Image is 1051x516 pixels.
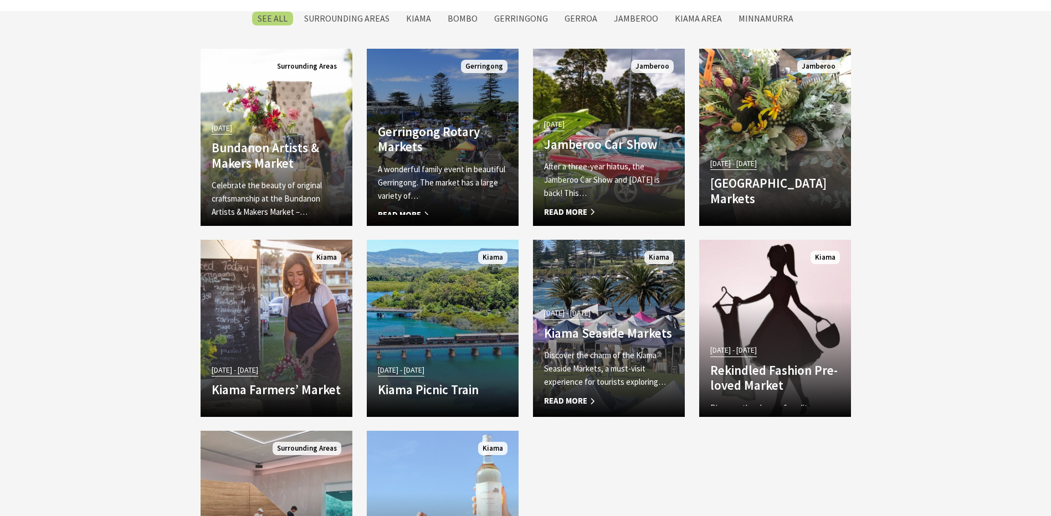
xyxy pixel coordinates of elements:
[201,49,352,226] a: [DATE] Bundanon Artists & Makers Market Celebrate the beauty of original craftsmanship at the Bun...
[710,363,840,393] h4: Rekindled Fashion Pre-loved Market
[442,12,483,25] label: Bombo
[378,208,507,221] span: Read More
[544,349,674,389] p: Discover the charm of the Kiama Seaside Markets, a must-visit experience for tourists exploring…
[401,12,437,25] label: Kiama
[797,60,840,74] span: Jamberoo
[273,442,341,456] span: Surrounding Areas
[461,60,507,74] span: Gerringong
[544,326,674,341] h4: Kiama Seaside Markets
[367,49,519,226] a: Gerringong Rotary Markets A wonderful family event in beautiful Gerringong. The market has a larg...
[212,122,232,135] span: [DATE]
[811,251,840,265] span: Kiama
[378,124,507,154] h4: Gerringong Rotary Markets
[710,157,757,170] span: [DATE] - [DATE]
[544,118,565,131] span: [DATE]
[608,12,664,25] label: Jamberoo
[212,179,341,219] p: Celebrate the beauty of original craftsmanship at the Bundanon Artists & Makers Market –…
[699,49,851,226] a: [DATE] - [DATE] [GEOGRAPHIC_DATA] Markets Jamberoo
[559,12,603,25] label: Gerroa
[367,240,519,417] a: [DATE] - [DATE] Kiama Picnic Train Kiama
[699,240,851,417] a: [DATE] - [DATE] Rekindled Fashion Pre-loved Market Discover the charm of quality pre-loved fashio...
[710,401,840,441] p: Discover the charm of quality pre-loved fashion at this vibrant market, where true designer…
[544,394,674,407] span: Read More
[478,442,507,456] span: Kiama
[544,307,591,319] span: [DATE] - [DATE]
[478,251,507,265] span: Kiama
[710,176,840,206] h4: [GEOGRAPHIC_DATA] Markets
[212,364,258,376] span: [DATE] - [DATE]
[544,205,674,219] span: Read More
[533,240,685,417] a: [DATE] - [DATE] Kiama Seaside Markets Discover the charm of the Kiama Seaside Markets, a must-vis...
[544,160,674,200] p: After a three-year hiatus, the Jamberoo Car Show and [DATE] is back! This…
[378,382,507,398] h4: Kiama Picnic Train
[644,251,674,265] span: Kiama
[273,60,341,74] span: Surrounding Areas
[631,60,674,74] span: Jamberoo
[378,364,424,376] span: [DATE] - [DATE]
[533,49,685,226] a: [DATE] Jamberoo Car Show After a three-year hiatus, the Jamberoo Car Show and [DATE] is back! Thi...
[489,12,553,25] label: Gerringong
[212,382,341,398] h4: Kiama Farmers’ Market
[733,12,799,25] label: Minnamurra
[212,140,341,171] h4: Bundanon Artists & Makers Market
[252,12,293,25] label: SEE All
[201,240,352,417] a: [DATE] - [DATE] Kiama Farmers’ Market Kiama
[299,12,395,25] label: Surrounding Areas
[378,163,507,203] p: A wonderful family event in beautiful Gerringong. The market has a large variety of…
[710,344,757,357] span: [DATE] - [DATE]
[312,251,341,265] span: Kiama
[544,137,674,152] h4: Jamberoo Car Show
[669,12,727,25] label: Kiama Area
